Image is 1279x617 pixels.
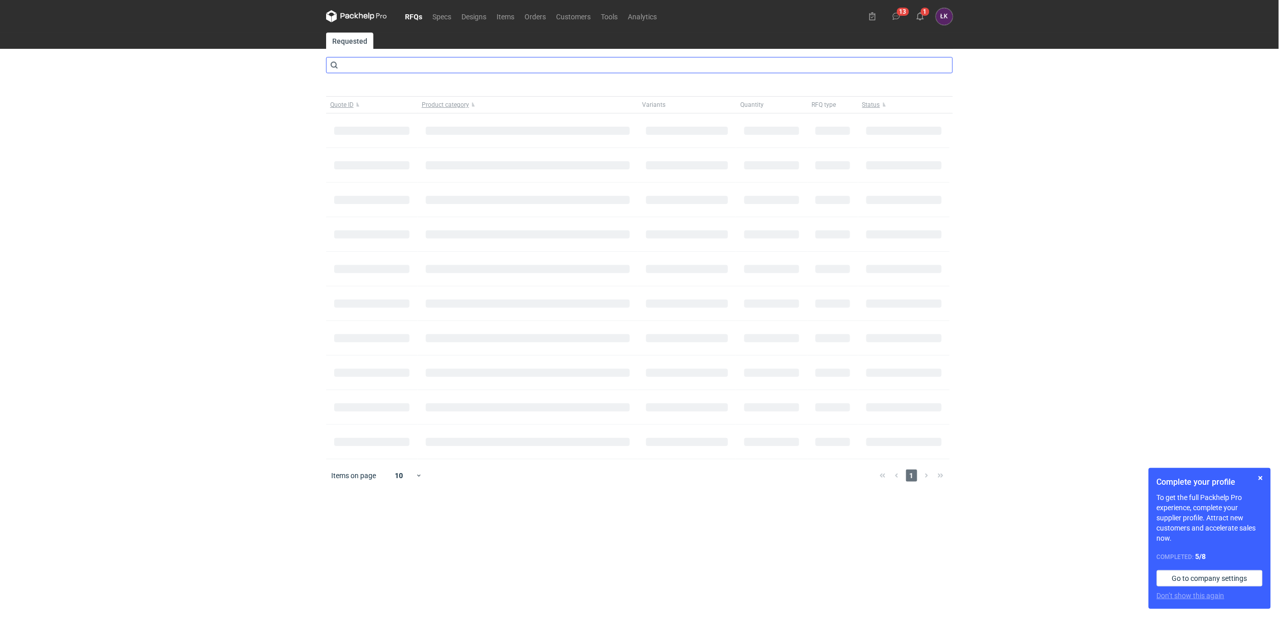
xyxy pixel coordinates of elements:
button: Product category [418,97,638,113]
button: Status [858,97,950,113]
button: 13 [888,8,905,24]
a: Designs [456,10,491,22]
button: Skip for now [1255,472,1267,484]
a: Customers [551,10,596,22]
span: Quantity [740,101,764,109]
button: ŁK [936,8,953,25]
span: Quote ID [330,101,354,109]
h1: Complete your profile [1157,476,1263,488]
a: Analytics [623,10,662,22]
svg: Packhelp Pro [326,10,387,22]
span: Items on page [331,471,376,481]
button: 1 [912,8,928,24]
a: Orders [519,10,551,22]
a: Go to company settings [1157,570,1263,586]
div: 10 [383,468,416,483]
span: RFQ type [811,101,836,109]
a: Items [491,10,519,22]
a: Requested [326,33,373,49]
a: Specs [427,10,456,22]
a: RFQs [400,10,427,22]
a: Tools [596,10,623,22]
button: Quote ID [326,97,418,113]
span: Variants [642,101,665,109]
div: Completed: [1157,551,1263,562]
button: Don’t show this again [1157,591,1225,601]
span: Status [862,101,880,109]
span: Product category [422,101,469,109]
span: 1 [906,469,917,482]
div: Łukasz Kowalski [936,8,953,25]
p: To get the full Packhelp Pro experience, complete your supplier profile. Attract new customers an... [1157,492,1263,543]
strong: 5 / 8 [1196,552,1206,561]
